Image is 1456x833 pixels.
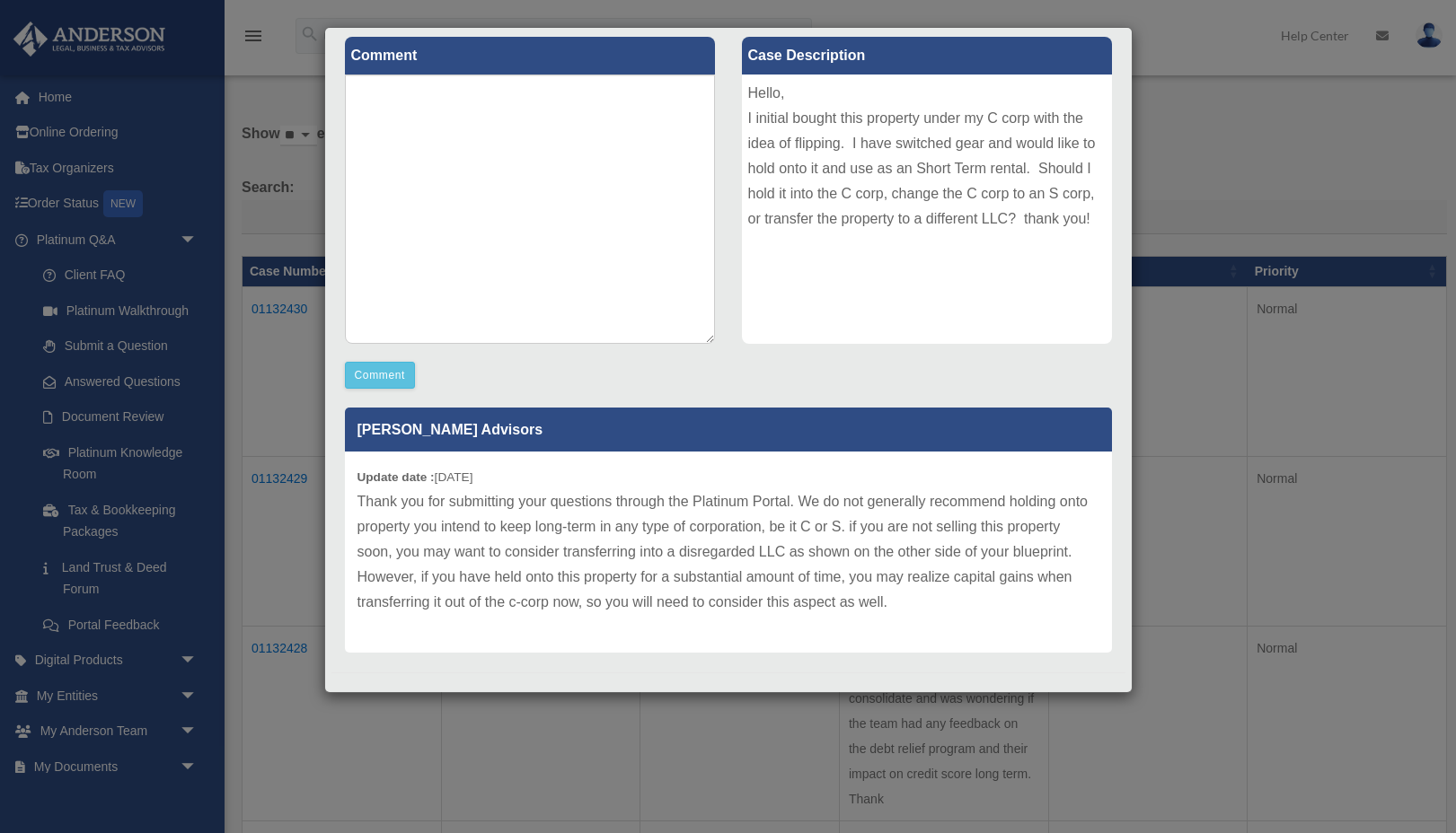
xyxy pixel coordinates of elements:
[345,362,416,389] button: Comment
[742,75,1112,344] div: Hello, I initial bought this property under my C corp with the idea of flipping. I have switched ...
[345,408,1112,452] p: [PERSON_NAME] Advisors
[357,470,435,484] b: Update date :
[357,470,473,484] small: [DATE]
[345,37,715,75] label: Comment
[742,37,1112,75] label: Case Description
[357,489,1099,615] p: Thank you for submitting your questions through the Platinum Portal. We do not generally recommen...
